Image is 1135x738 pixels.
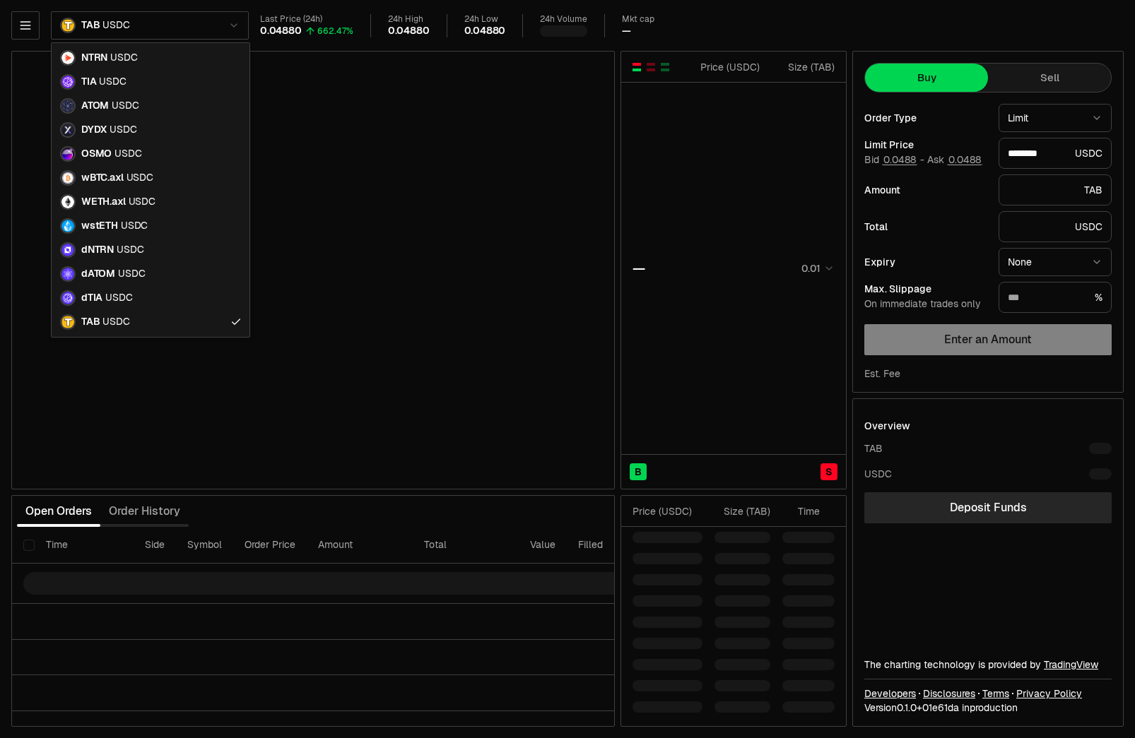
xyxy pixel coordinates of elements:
[61,52,74,64] img: NTRN Logo
[81,76,96,88] span: TIA
[61,292,74,304] img: dTIA Logo
[61,172,74,184] img: wBTC.axl Logo
[105,292,132,304] span: USDC
[61,148,74,160] img: OSMO Logo
[61,220,74,232] img: wstETH Logo
[61,76,74,88] img: TIA Logo
[61,316,74,328] img: TAB Logo
[61,124,74,136] img: DYDX Logo
[81,52,107,64] span: NTRN
[81,268,115,280] span: dATOM
[81,124,107,136] span: DYDX
[61,100,74,112] img: ATOM Logo
[110,52,137,64] span: USDC
[81,220,118,232] span: wstETH
[81,316,100,328] span: TAB
[110,124,136,136] span: USDC
[61,244,74,256] img: dNTRN Logo
[61,268,74,280] img: dATOM Logo
[112,100,139,112] span: USDC
[81,172,124,184] span: wBTC.axl
[118,268,145,280] span: USDC
[81,292,102,304] span: dTIA
[81,196,126,208] span: WETH.axl
[81,100,109,112] span: ATOM
[121,220,148,232] span: USDC
[114,148,141,160] span: USDC
[117,244,143,256] span: USDC
[129,196,155,208] span: USDC
[127,172,153,184] span: USDC
[61,196,74,208] img: WETH.axl Logo
[81,148,112,160] span: OSMO
[81,244,114,256] span: dNTRN
[102,316,129,328] span: USDC
[99,76,126,88] span: USDC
